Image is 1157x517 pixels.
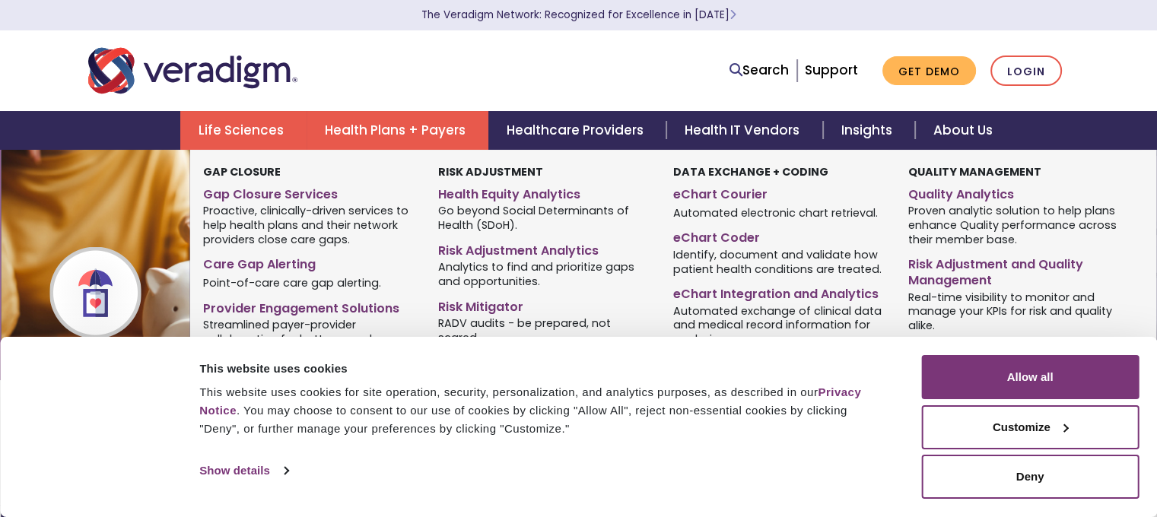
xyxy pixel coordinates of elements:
[907,289,1120,333] span: Real-time visibility to monitor and manage your KPIs for risk and quality alike.
[915,111,1011,150] a: About Us
[180,111,307,150] a: Life Sciences
[666,111,822,150] a: Health IT Vendors
[488,111,666,150] a: Healthcare Providers
[438,315,650,344] span: RADV audits - be prepared, not scared.
[673,303,885,347] span: Automated exchange of clinical data and medical record information for analysis.
[729,8,736,22] span: Learn More
[199,383,887,438] div: This website uses cookies for site operation, security, personalization, and analytics purposes, ...
[421,8,736,22] a: The Veradigm Network: Recognized for Excellence in [DATE]Learn More
[823,111,915,150] a: Insights
[1,150,246,416] img: Health Plan Payers
[921,405,1139,449] button: Customize
[438,237,650,259] a: Risk Adjustment Analytics
[907,251,1120,289] a: Risk Adjustment and Quality Management
[673,281,885,303] a: eChart Integration and Analytics
[921,355,1139,399] button: Allow all
[438,293,650,316] a: Risk Mitigator
[673,246,885,276] span: Identify, document and validate how patient health conditions are treated.
[882,56,976,86] a: Get Demo
[907,164,1041,179] strong: Quality Management
[203,164,281,179] strong: Gap Closure
[88,46,297,96] img: Veradigm logo
[990,56,1062,87] a: Login
[203,295,415,317] a: Provider Engagement Solutions
[921,455,1139,499] button: Deny
[729,60,789,81] a: Search
[438,203,650,233] span: Go beyond Social Determinants of Health (SDoH).
[673,205,878,220] span: Automated electronic chart retrieval.
[199,459,288,482] a: Show details
[673,181,885,203] a: eChart Courier
[203,317,415,347] span: Streamlined payer-provider collaboration for better gap closure.
[907,181,1120,203] a: Quality Analytics
[203,203,415,247] span: Proactive, clinically-driven services to help health plans and their network providers close care...
[199,360,887,378] div: This website uses cookies
[203,181,415,203] a: Gap Closure Services
[438,259,650,289] span: Analytics to find and prioritize gaps and opportunities.
[203,275,381,290] span: Point-of-care care gap alerting.
[673,164,828,179] strong: Data Exchange + Coding
[203,251,415,273] a: Care Gap Alerting
[805,61,858,79] a: Support
[907,203,1120,247] span: Proven analytic solution to help plans enhance Quality performance across their member base.
[438,164,543,179] strong: Risk Adjustment
[673,224,885,246] a: eChart Coder
[438,181,650,203] a: Health Equity Analytics
[307,111,488,150] a: Health Plans + Payers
